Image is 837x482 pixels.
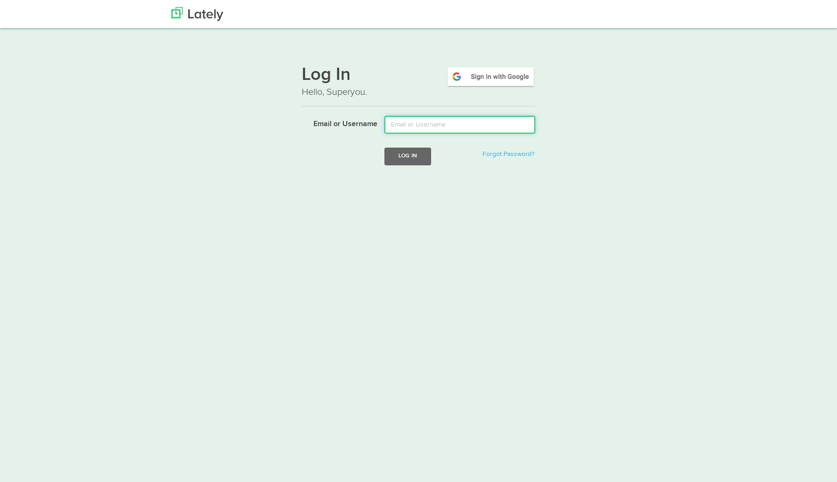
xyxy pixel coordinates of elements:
[384,116,535,134] input: Email or Username
[384,148,431,165] button: Log In
[171,7,223,21] img: Lately
[302,85,535,99] p: Hello, Superyou.
[302,66,535,85] h1: Log In
[482,151,534,157] a: Forgot Password?
[446,66,535,87] img: google-signin.png
[295,116,377,130] label: Email or Username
